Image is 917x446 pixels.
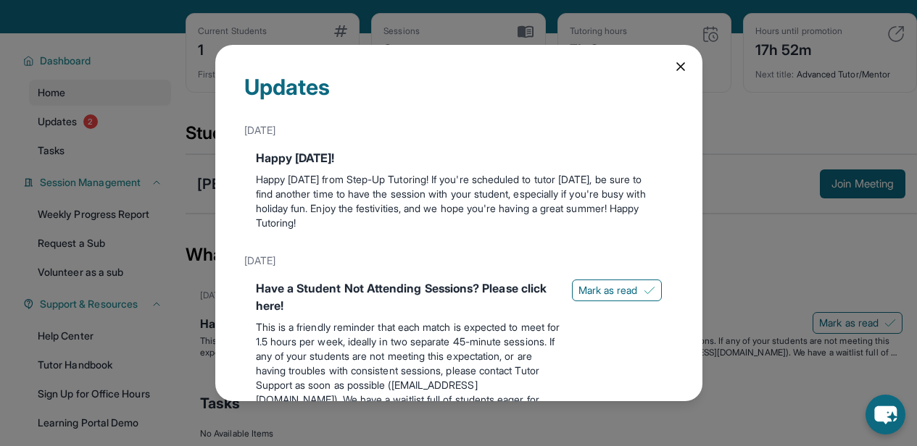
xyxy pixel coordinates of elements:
[578,283,638,298] span: Mark as read
[866,395,905,434] button: chat-button
[244,117,673,143] div: [DATE]
[572,279,662,301] button: Mark as read
[256,279,560,314] div: Have a Student Not Attending Sessions? Please click here!
[244,248,673,274] div: [DATE]
[256,172,662,230] p: Happy [DATE] from Step-Up Tutoring! If you're scheduled to tutor [DATE], be sure to find another ...
[644,285,655,296] img: Mark as read
[256,320,560,436] p: This is a friendly reminder that each match is expected to meet for 1.5 hours per week, ideally i...
[256,149,662,167] div: Happy [DATE]!
[244,74,673,117] div: Updates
